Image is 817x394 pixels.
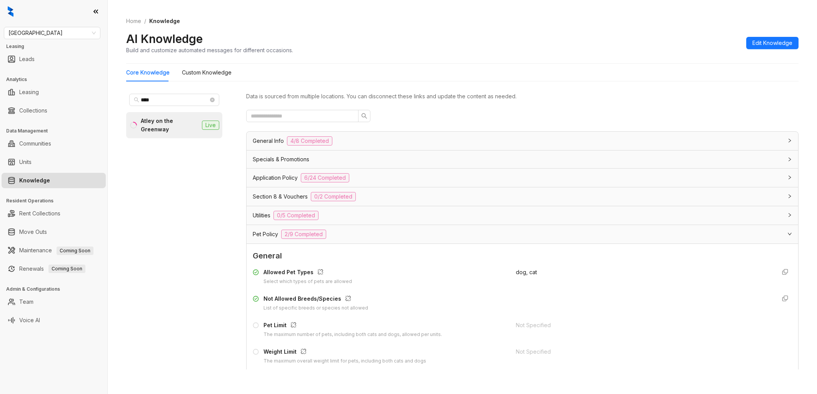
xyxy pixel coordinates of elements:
li: Move Outs [2,224,106,240]
a: Communities [19,136,51,151]
h3: Resident Operations [6,197,107,204]
li: Units [2,154,106,170]
li: Renewals [2,261,106,276]
span: Coming Soon [48,265,85,273]
div: Section 8 & Vouchers0/2 Completed [247,187,798,206]
div: Atley on the Greenway [141,117,199,134]
div: Core Knowledge [126,68,170,77]
a: Home [125,17,143,25]
span: Utilities [253,211,270,220]
li: / [144,17,146,25]
li: Voice AI [2,313,106,328]
li: Leasing [2,84,106,100]
a: Move Outs [19,224,47,240]
a: Knowledge [19,173,50,188]
span: Knowledge [149,18,180,24]
span: 4/8 Completed [287,136,332,146]
div: Pet Policy2/9 Completed [247,225,798,243]
li: Knowledge [2,173,106,188]
span: 0/5 Completed [273,211,318,220]
span: Pet Policy [253,230,278,238]
span: collapsed [787,213,792,217]
li: Communities [2,136,106,151]
div: Weight Limit [263,348,426,358]
div: List of specific breeds or species not allowed [263,305,368,312]
li: Collections [2,103,106,118]
span: Specials & Promotions [253,155,309,164]
span: collapsed [787,138,792,143]
span: Fairfield [8,27,96,39]
span: Live [202,121,219,130]
div: Utilities0/5 Completed [247,206,798,225]
span: General [253,250,792,262]
span: Section 8 & Vouchers [253,192,308,201]
span: search [361,113,367,119]
span: collapsed [787,157,792,162]
span: dog, cat [516,269,537,275]
a: Collections [19,103,47,118]
a: RenewalsComing Soon [19,261,85,276]
a: Leads [19,51,35,67]
a: Leasing [19,84,39,100]
a: Voice AI [19,313,40,328]
span: Coming Soon [57,247,93,255]
div: Allowed Pet Types [263,268,352,278]
button: Edit Knowledge [746,37,799,49]
a: Rent Collections [19,206,60,221]
span: expanded [787,232,792,236]
h3: Admin & Configurations [6,286,107,293]
div: Build and customize automated messages for different occasions. [126,46,293,54]
div: Custom Knowledge [182,68,232,77]
img: logo [8,6,13,17]
span: Edit Knowledge [752,39,792,47]
span: General Info [253,137,284,145]
span: collapsed [787,175,792,180]
li: Team [2,294,106,310]
span: close-circle [210,98,215,102]
div: The maximum number of pets, including both cats and dogs, allowed per units. [263,331,442,338]
div: Not Allowed Breeds/Species [263,295,368,305]
div: Specials & Promotions [247,151,798,168]
div: Pet Limit [263,321,442,331]
span: 0/2 Completed [311,192,356,201]
li: Rent Collections [2,206,106,221]
a: Team [19,294,33,310]
span: 6/24 Completed [301,173,349,182]
div: Not Specified [516,348,770,356]
h3: Data Management [6,127,107,134]
span: Application Policy [253,174,298,182]
h3: Leasing [6,43,107,50]
a: Units [19,154,32,170]
span: search [134,97,139,103]
li: Maintenance [2,243,106,258]
span: 2/9 Completed [281,230,326,239]
h3: Analytics [6,76,107,83]
h2: AI Knowledge [126,31,203,46]
div: Not Specified [516,321,770,329]
div: Data is sourced from multiple locations. You can disconnect these links and update the content as... [246,92,799,101]
div: Application Policy6/24 Completed [247,169,798,187]
span: collapsed [787,194,792,199]
li: Leads [2,51,106,67]
div: The maximum overall weight limit for pets, including both cats and dogs [263,358,426,365]
div: General Info4/8 Completed [247,132,798,150]
div: Select which types of pets are allowed [263,278,352,285]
